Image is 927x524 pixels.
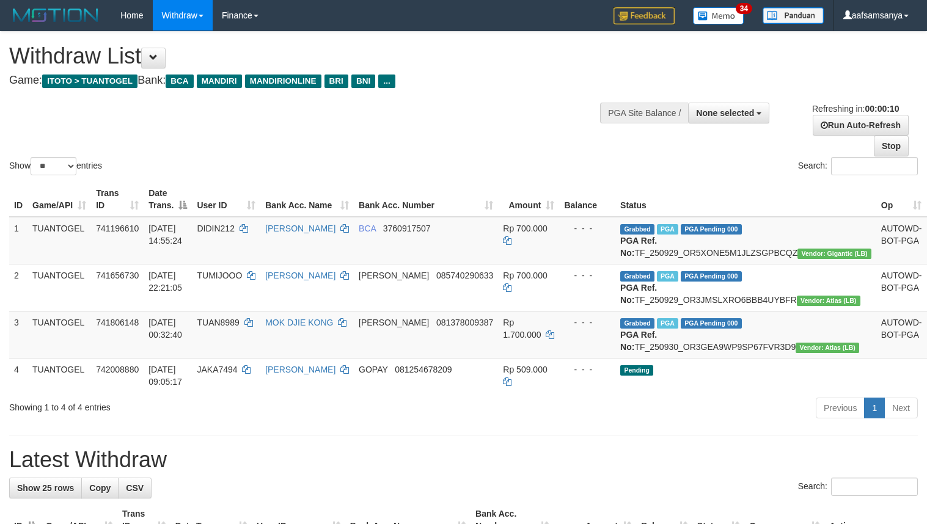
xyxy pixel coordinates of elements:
[813,115,909,136] a: Run Auto-Refresh
[614,7,675,24] img: Feedback.jpg
[564,269,610,282] div: - - -
[615,217,876,264] td: TF_250929_OR5XONE5M1JLZSGPBCQZ
[144,182,192,217] th: Date Trans.: activate to sort column descending
[96,318,139,327] span: 741806148
[359,365,387,374] span: GOPAY
[615,311,876,358] td: TF_250930_OR3GEA9WP9SP67FVR3D9
[620,271,654,282] span: Grabbed
[797,296,860,306] span: Vendor URL: https://dashboard.q2checkout.com/secure
[620,224,654,235] span: Grabbed
[681,271,742,282] span: PGA Pending
[436,271,493,280] span: Copy 085740290633 to clipboard
[657,271,678,282] span: Marked by aafchonlypin
[9,478,82,498] a: Show 25 rows
[9,264,27,311] td: 2
[192,182,260,217] th: User ID: activate to sort column ascending
[436,318,493,327] span: Copy 081378009387 to clipboard
[9,6,102,24] img: MOTION_logo.png
[17,483,74,493] span: Show 25 rows
[9,396,377,413] div: Showing 1 to 4 of 4 entries
[864,398,885,418] a: 1
[681,318,742,329] span: PGA Pending
[876,217,927,264] td: AUTOWD-BOT-PGA
[9,157,102,175] label: Show entries
[688,103,769,123] button: None selected
[27,217,91,264] td: TUANTOGEL
[265,318,333,327] a: MOK DJIE KONG
[359,271,429,280] span: [PERSON_NAME]
[696,108,754,118] span: None selected
[498,182,559,217] th: Amount: activate to sort column ascending
[27,311,91,358] td: TUANTOGEL
[91,182,144,217] th: Trans ID: activate to sort column ascending
[27,264,91,311] td: TUANTOGEL
[9,448,918,472] h1: Latest Withdraw
[798,157,918,175] label: Search:
[812,104,899,114] span: Refreshing in:
[9,358,27,393] td: 4
[564,316,610,329] div: - - -
[27,182,91,217] th: Game/API: activate to sort column ascending
[27,358,91,393] td: TUANTOGEL
[9,311,27,358] td: 3
[148,271,182,293] span: [DATE] 22:21:05
[96,365,139,374] span: 742008880
[118,478,152,498] a: CSV
[831,157,918,175] input: Search:
[657,318,678,329] span: Marked by aafchonlypin
[503,224,547,233] span: Rp 700.000
[96,271,139,280] span: 741656730
[245,75,321,88] span: MANDIRIONLINE
[763,7,824,24] img: panduan.png
[559,182,615,217] th: Balance
[265,224,335,233] a: [PERSON_NAME]
[354,182,498,217] th: Bank Acc. Number: activate to sort column ascending
[503,318,541,340] span: Rp 1.700.000
[9,182,27,217] th: ID
[620,283,657,305] b: PGA Ref. No:
[324,75,348,88] span: BRI
[148,318,182,340] span: [DATE] 00:32:40
[378,75,395,88] span: ...
[831,478,918,496] input: Search:
[600,103,688,123] div: PGA Site Balance /
[260,182,354,217] th: Bank Acc. Name: activate to sort column ascending
[9,75,606,87] h4: Game: Bank:
[148,224,182,246] span: [DATE] 14:55:24
[736,3,752,14] span: 34
[503,365,547,374] span: Rp 509.000
[876,182,927,217] th: Op: activate to sort column ascending
[197,224,234,233] span: DIDIN212
[874,136,909,156] a: Stop
[620,365,653,376] span: Pending
[383,224,431,233] span: Copy 3760917507 to clipboard
[197,271,242,280] span: TUMIJOOO
[395,365,452,374] span: Copy 081254678209 to clipboard
[351,75,375,88] span: BNI
[197,75,242,88] span: MANDIRI
[865,104,899,114] strong: 00:00:10
[564,222,610,235] div: - - -
[564,363,610,376] div: - - -
[31,157,76,175] select: Showentries
[359,224,376,233] span: BCA
[620,236,657,258] b: PGA Ref. No:
[359,318,429,327] span: [PERSON_NAME]
[265,365,335,374] a: [PERSON_NAME]
[798,478,918,496] label: Search:
[42,75,137,88] span: ITOTO > TUANTOGEL
[197,318,239,327] span: TUAN8989
[816,398,865,418] a: Previous
[657,224,678,235] span: Marked by aafyoumonoriya
[681,224,742,235] span: PGA Pending
[9,44,606,68] h1: Withdraw List
[81,478,119,498] a: Copy
[89,483,111,493] span: Copy
[96,224,139,233] span: 741196610
[620,318,654,329] span: Grabbed
[166,75,193,88] span: BCA
[797,249,871,259] span: Vendor URL: https://dashboard.q2checkout.com/secure
[197,365,237,374] span: JAKA7494
[503,271,547,280] span: Rp 700.000
[693,7,744,24] img: Button%20Memo.svg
